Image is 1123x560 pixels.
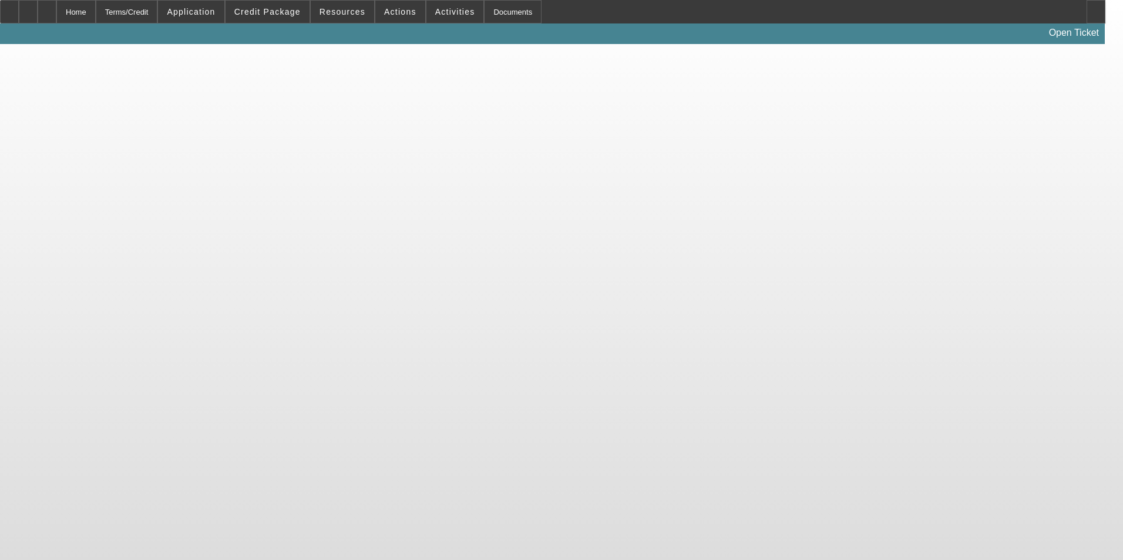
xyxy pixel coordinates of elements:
span: Resources [320,7,365,16]
button: Activities [426,1,484,23]
button: Resources [311,1,374,23]
button: Application [158,1,224,23]
button: Credit Package [226,1,310,23]
a: Open Ticket [1044,23,1104,43]
span: Activities [435,7,475,16]
span: Credit Package [234,7,301,16]
span: Application [167,7,215,16]
span: Actions [384,7,416,16]
button: Actions [375,1,425,23]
